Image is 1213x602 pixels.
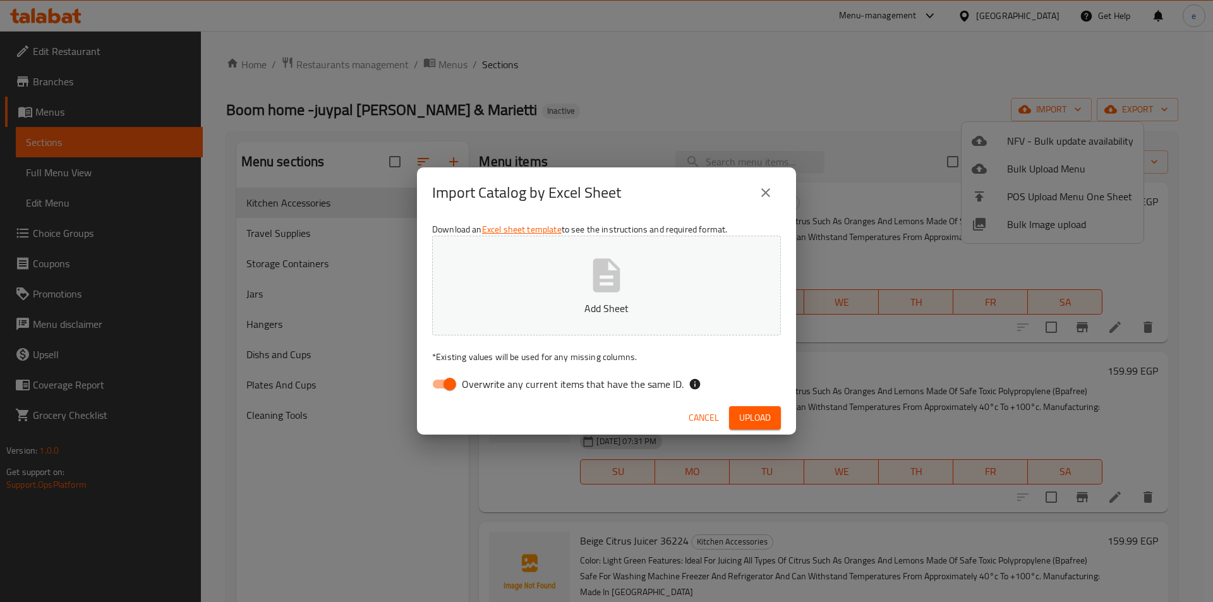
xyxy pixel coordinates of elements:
button: close [751,178,781,208]
p: Existing values will be used for any missing columns. [432,351,781,363]
span: Overwrite any current items that have the same ID. [462,376,684,392]
svg: If the overwrite option isn't selected, then the items that match an existing ID will be ignored ... [689,378,701,390]
button: Upload [729,406,781,430]
span: Upload [739,410,771,426]
button: Cancel [684,406,724,430]
span: Cancel [689,410,719,426]
div: Download an to see the instructions and required format. [417,218,796,401]
h2: Import Catalog by Excel Sheet [432,183,621,203]
p: Add Sheet [452,301,761,316]
a: Excel sheet template [482,221,562,238]
button: Add Sheet [432,236,781,335]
